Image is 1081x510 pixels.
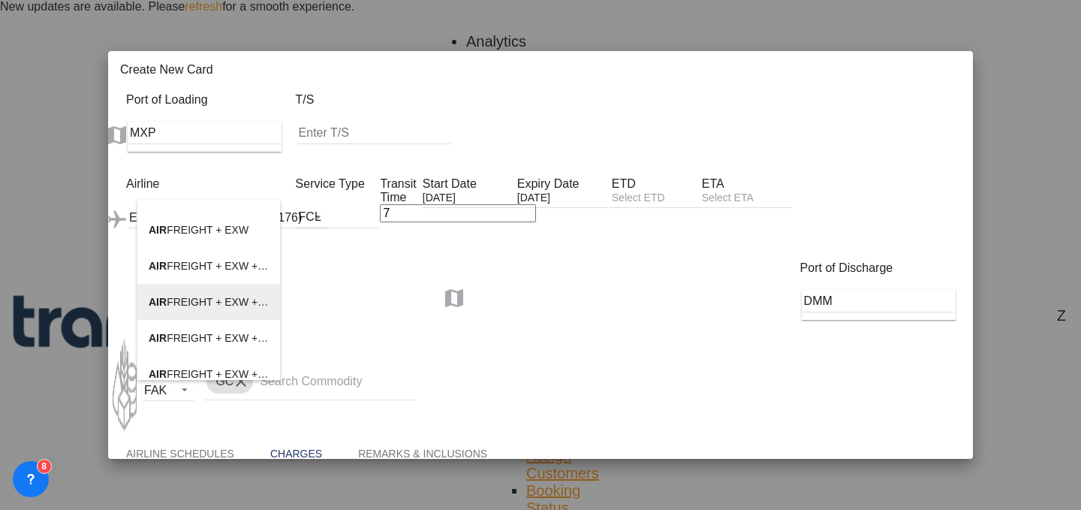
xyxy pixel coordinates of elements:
[215,375,233,388] span: GC
[129,211,302,224] div: Emirates (370-EK-176-AE / 176)
[215,370,236,394] div: GC. Press delete to remove this chip.
[702,192,792,207] input: Select ETA
[380,177,416,204] label: Transit Time
[114,57,937,87] div: Create New Card
[296,177,365,190] label: Service Type
[149,260,435,272] span: AIR FREIGHT + EXW + CC DELIVERY SPECIAL HANLIDNG
[144,384,167,397] div: FAK
[108,436,252,472] md-tab-item: Airline Schedules
[126,93,208,106] label: Port of Loading
[297,122,451,144] input: Enter T/S
[149,296,167,308] span: AIR
[296,93,315,106] label: T/S
[108,51,973,459] md-dialog: Create New Card ...
[423,192,517,207] input: Start Date
[517,192,612,207] input: Expiry Date
[149,296,404,308] span: AIR FREIGHT + EXW + CLEARANCE AND DELIVERY
[380,204,536,222] input: 0
[340,436,505,472] md-tab-item: Remarks & Inclusions
[128,122,282,144] input: Enter Port of Loading
[149,260,167,272] span: AIR
[108,436,505,472] md-pagination-wrapper: Use the left and right arrow keys to navigate between tabs
[149,368,167,380] span: AIR
[108,335,141,436] img: cargo.png
[149,332,167,344] span: AIR
[252,436,340,472] md-tab-item: Charges
[702,177,724,190] label: ETA
[802,290,956,312] input: Enter Port of Discharge
[297,206,379,228] input: Enter Service Type
[800,261,893,274] label: Port of Discharge
[149,368,477,380] span: AIR FREIGHT + EXW + DESTINATION CLEARANCE AND DELIVERY
[204,364,416,400] md-chips-wrap: Chips container. Use arrow keys to select chips.
[943,63,961,81] md-icon: icon-close fg-AAA8AD m-0 pointer
[149,224,167,236] span: AIR
[612,177,636,190] label: ETD
[423,177,477,190] label: Start Date
[517,177,580,190] label: Expiry Date
[126,177,159,190] label: Airline
[149,224,248,236] span: AIR FREIGHT + EXW
[260,370,410,394] input: Chips input.
[149,332,397,344] span: AIR FREIGHT + EXW + CLERANCE AND DELIVERY
[128,206,327,228] md-select: Select Airline: Emirates (370-EK-176-AE / 176)
[143,379,194,401] md-select: Select Cargo type: FAK
[229,370,253,394] button: Remove GC
[612,192,702,207] input: Select ETD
